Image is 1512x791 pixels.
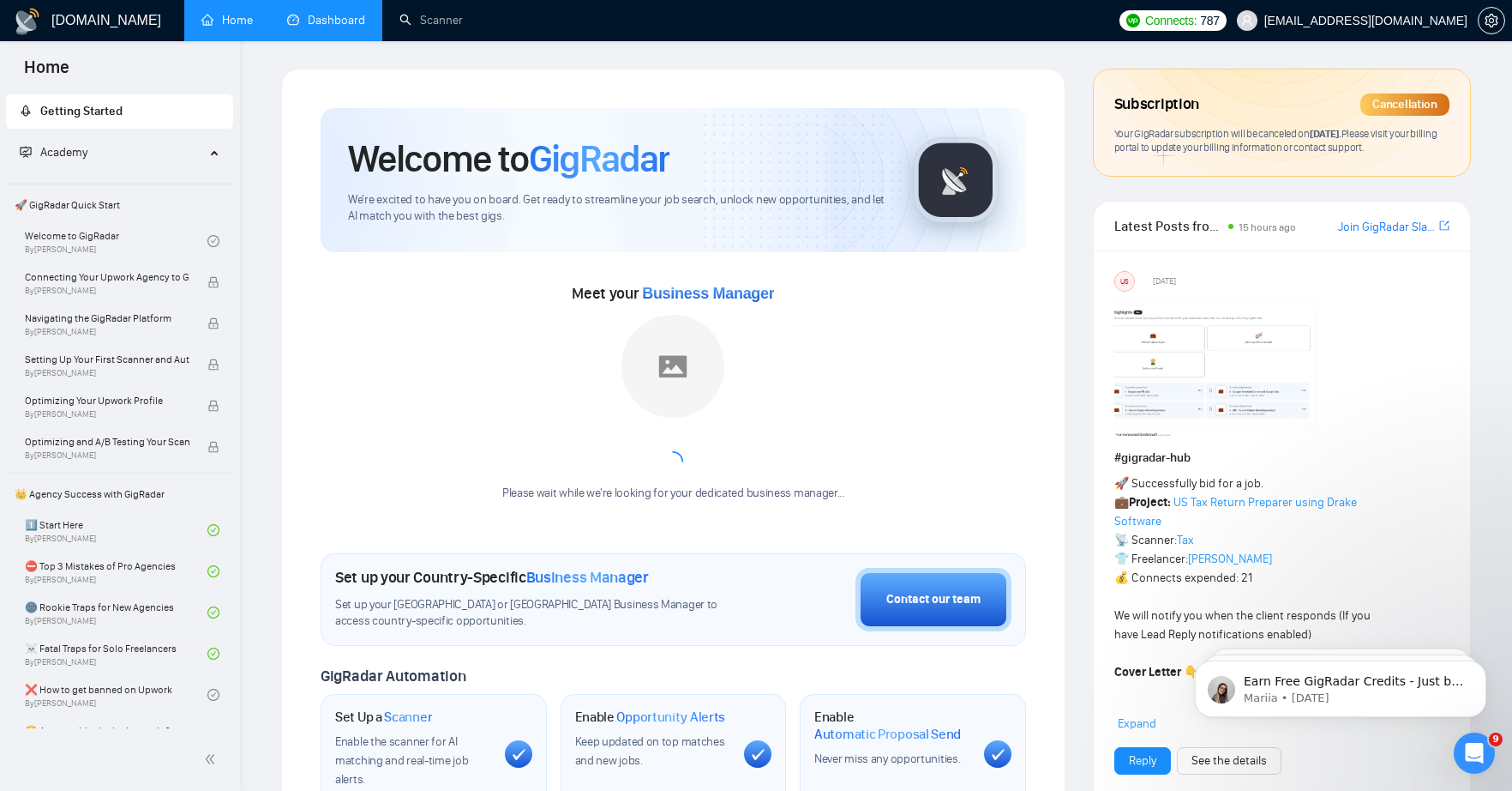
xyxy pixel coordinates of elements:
[1360,94,1449,116] div: Cancellation
[1129,495,1171,510] strong: Project:
[25,286,189,296] span: By [PERSON_NAME]
[207,648,219,660] span: check-circle
[20,105,32,117] span: rocket
[8,477,231,511] span: 👑 Agency Success with GigRadar
[399,13,463,27] a: searchScanner
[25,392,189,409] span: Optimizing Your Upwork Profile
[1310,127,1341,140] span: [DATE] .
[207,359,219,371] span: lock
[25,310,189,327] span: Navigating the GigRadar Platform
[814,752,960,766] span: Never miss any opportunities.
[25,351,189,368] span: Setting Up Your First Scanner and Auto-Bidder
[1169,625,1512,745] iframe: Intercom notifications message
[335,597,741,630] span: Set up your [GEOGRAPHIC_DATA] or [GEOGRAPHIC_DATA] Business Manager to access country-specific op...
[855,568,1011,631] button: Contact our team
[287,13,365,27] a: dashboardDashboard
[25,433,189,450] span: Optimizing and A/B Testing Your Scanner for Better Results
[25,594,207,631] a: 🌚 Rookie Traps for New AgenciesBy[PERSON_NAME]
[20,145,87,160] span: Academy
[1114,299,1320,436] img: F09354QB7SM-image.png
[661,450,685,474] span: loading
[207,565,219,577] span: check-circle
[207,689,219,701] span: check-circle
[1338,218,1436,237] a: Join GigRadar Slack Community
[207,441,219,453] span: lock
[1126,14,1140,27] img: upwork-logo.png
[207,607,219,619] span: check-circle
[526,568,649,587] span: Business Manager
[20,146,32,158] span: fund-projection-screen
[6,94,233,129] li: Getting Started
[348,136,669,182] h1: Welcome to
[572,284,774,303] span: Meet your
[8,188,231,222] span: 🚀 GigRadar Quick Start
[25,269,189,286] span: Connecting Your Upwork Agency to GigRadar
[642,285,774,302] span: Business Manager
[1129,752,1156,770] a: Reply
[1489,733,1503,746] span: 9
[1145,11,1197,30] span: Connects:
[321,667,465,685] span: GigRadar Automation
[207,235,219,247] span: check-circle
[1115,272,1134,291] div: US
[207,400,219,412] span: lock
[913,137,999,223] img: gigradar-logo.png
[529,136,669,182] span: GigRadar
[14,8,41,35] img: logo
[1241,15,1253,27] span: user
[616,709,725,726] span: Opportunity Alerts
[25,450,189,461] span: By [PERSON_NAME]
[384,709,432,726] span: Scanner
[25,722,189,740] span: 😭 Account blocked: what to do?
[814,709,970,742] h1: Enable
[25,409,189,420] span: By [PERSON_NAME]
[25,222,207,260] a: Welcome to GigRadarBy[PERSON_NAME]
[575,709,726,726] h1: Enable
[1479,14,1504,27] span: setting
[1478,14,1505,27] a: setting
[1177,747,1281,775] button: See the details
[1114,495,1357,528] a: US Tax Return Preparer using Drake Software
[621,315,724,418] img: placeholder.png
[1114,747,1171,775] button: Reply
[25,635,207,673] a: ☠️ Fatal Traps for Solo FreelancersBy[PERSON_NAME]
[1297,127,1341,140] span: on
[25,552,207,590] a: ⛔ Top 3 Mistakes of Pro AgenciesBy[PERSON_NAME]
[1114,665,1198,679] strong: Cover Letter 👇
[575,734,725,768] span: Keep updated on top matches and new jobs.
[1114,90,1199,119] span: Subscription
[207,524,219,536] span: check-circle
[1454,733,1495,774] iframe: Intercom live chat
[335,734,468,787] span: Enable the scanner for AI matching and real-time job alerts.
[1239,221,1296,233] span: 15 hours ago
[335,709,432,726] h1: Set Up a
[814,726,961,743] span: Automatic Proposal Send
[201,13,253,27] a: homeHome
[335,568,649,587] h1: Set up your Country-Specific
[1118,716,1156,731] span: Expand
[1153,274,1176,289] span: [DATE]
[40,104,123,118] span: Getting Started
[40,145,87,160] span: Academy
[1114,449,1449,468] h1: # gigradar-hub
[1177,533,1194,547] a: Tax
[1439,219,1449,232] span: export
[1200,11,1219,30] span: 787
[204,751,221,768] span: double-left
[1114,215,1223,237] span: Latest Posts from the GigRadar Community
[1188,552,1272,566] a: [PERSON_NAME]
[207,317,219,329] span: lock
[1439,218,1449,234] a: export
[1114,127,1437,154] span: Your GigRadar subscription will be canceled Please visit your billing portal to update your billi...
[25,676,207,714] a: ❌ How to get banned on UpworkBy[PERSON_NAME]
[886,590,981,609] div: Contact our team
[348,192,885,225] span: We're excited to have you on board. Get ready to streamline your job search, unlock new opportuni...
[207,276,219,288] span: lock
[1191,752,1267,770] a: See the details
[25,327,189,337] span: By [PERSON_NAME]
[25,511,207,549] a: 1️⃣ Start HereBy[PERSON_NAME]
[25,368,189,378] span: By [PERSON_NAME]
